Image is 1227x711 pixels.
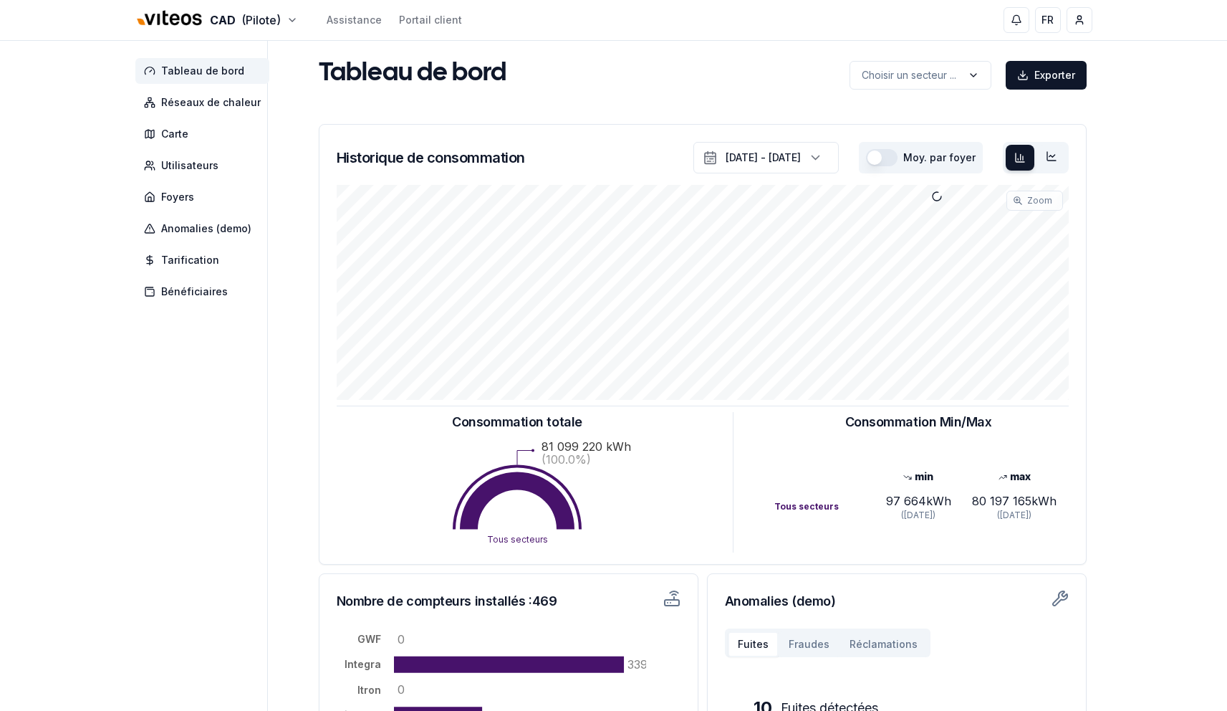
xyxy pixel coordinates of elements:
[845,412,992,432] h3: Consommation Min/Max
[135,5,298,36] button: CAD(Pilote)
[135,121,275,147] a: Carte
[135,58,275,84] a: Tableau de bord
[161,127,188,141] span: Carte
[135,1,204,36] img: Viteos - CAD Logo
[693,142,839,173] button: [DATE] - [DATE]
[726,151,801,165] div: [DATE] - [DATE]
[1027,195,1052,206] span: Zoom
[399,13,462,27] a: Portail client
[870,510,966,521] div: ([DATE])
[161,190,194,204] span: Foyers
[210,11,236,29] span: CAD
[135,184,275,210] a: Foyers
[1006,61,1087,90] button: Exporter
[774,501,870,512] div: Tous secteurs
[728,631,779,657] button: Fuites
[1041,13,1054,27] span: FR
[161,95,261,110] span: Réseaux de chaleur
[357,684,381,696] tspan: Itron
[870,469,966,484] div: min
[357,633,381,645] tspan: GWF
[337,591,586,611] h3: Nombre de compteurs installés : 469
[398,682,405,697] tspan: 0
[135,216,275,242] a: Anomalies (demo)
[135,153,275,178] a: Utilisateurs
[319,59,506,88] h1: Tableau de bord
[627,657,648,672] tspan: 339
[870,492,966,510] div: 97 664 kWh
[327,13,382,27] a: Assistance
[487,534,548,545] text: Tous secteurs
[779,631,839,657] button: Fraudes
[135,247,275,273] a: Tarification
[345,658,381,670] tspan: Integra
[161,158,218,173] span: Utilisateurs
[966,492,1062,510] div: 80 197 165 kWh
[398,632,405,646] tspan: 0
[452,412,582,432] h3: Consommation totale
[337,148,525,168] h3: Historique de consommation
[839,631,928,657] button: Réclamations
[161,285,228,299] span: Bénéficiaires
[1035,7,1061,33] button: FR
[161,253,219,267] span: Tarification
[161,64,244,78] span: Tableau de bord
[135,279,275,305] a: Bénéficiaires
[161,221,251,236] span: Anomalies (demo)
[542,452,591,467] text: (100.0%)
[542,439,631,454] text: 81 099 220 kWh
[241,11,281,29] span: (Pilote)
[966,510,1062,521] div: ([DATE])
[725,591,1069,611] h3: Anomalies (demo)
[903,153,976,163] label: Moy. par foyer
[862,68,956,82] p: Choisir un secteur ...
[966,469,1062,484] div: max
[850,61,991,90] button: label
[135,90,275,115] a: Réseaux de chaleur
